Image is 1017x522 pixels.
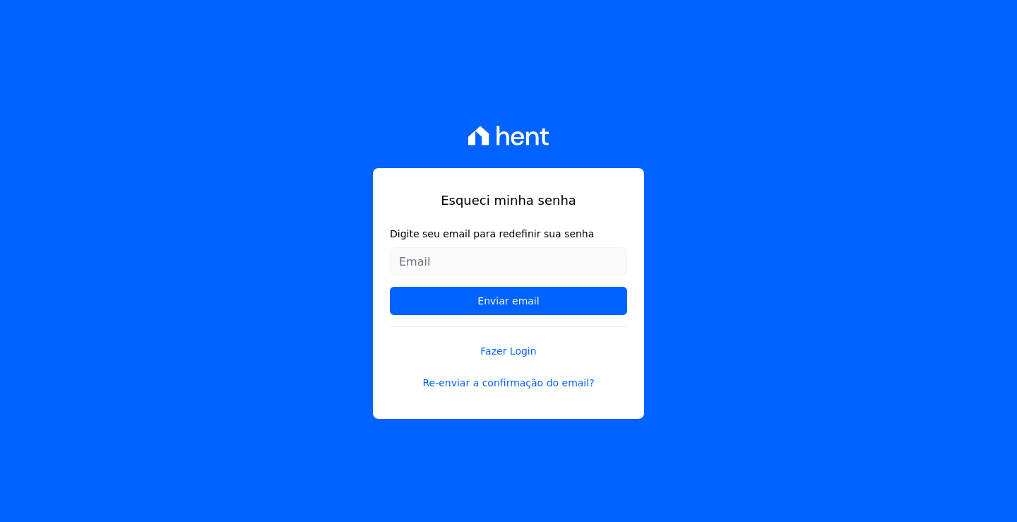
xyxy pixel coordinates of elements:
a: Re-enviar a confirmação do email? [390,376,627,391]
h1: Esqueci minha senha [390,191,627,210]
a: Fazer Login [390,326,627,359]
input: Enviar email [390,287,627,315]
input: Email [390,247,627,275]
label: Digite seu email para redefinir sua senha [390,227,627,242]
